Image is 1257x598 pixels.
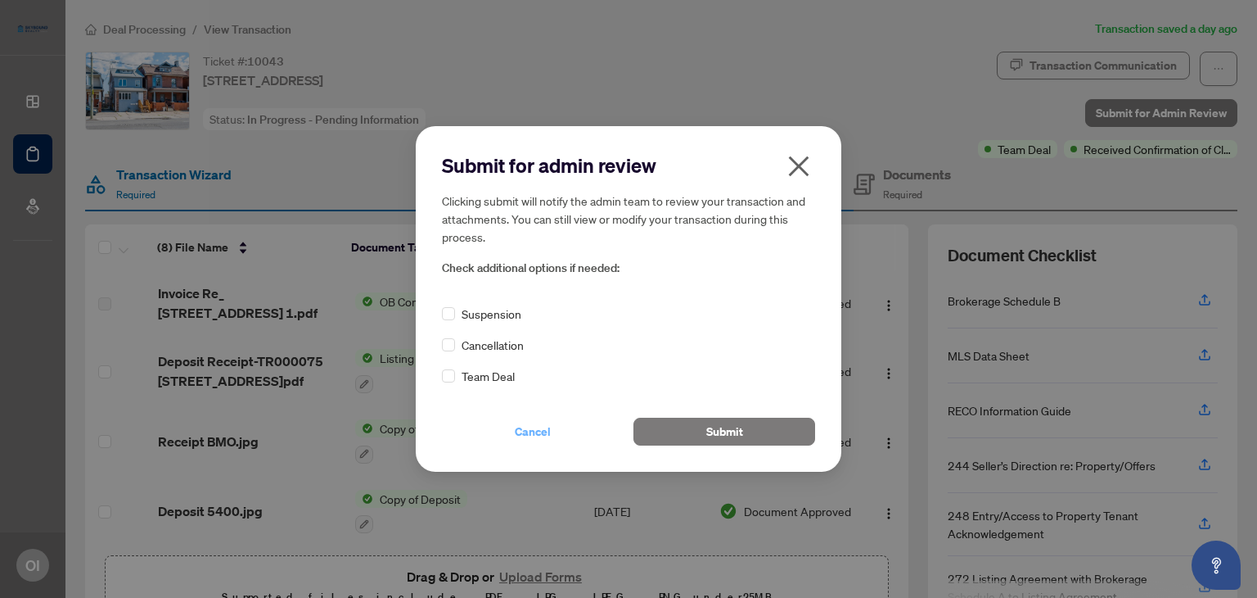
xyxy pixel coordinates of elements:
[786,153,812,179] span: close
[515,419,551,445] span: Cancel
[462,305,521,323] span: Suspension
[1192,541,1241,590] button: Open asap
[706,419,743,445] span: Submit
[462,336,524,354] span: Cancellation
[442,418,624,446] button: Cancel
[462,367,515,385] span: Team Deal
[442,259,815,278] span: Check additional options if needed:
[442,192,815,246] h5: Clicking submit will notify the admin team to review your transaction and attachments. You can st...
[442,152,815,179] h2: Submit for admin review
[633,418,815,446] button: Submit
